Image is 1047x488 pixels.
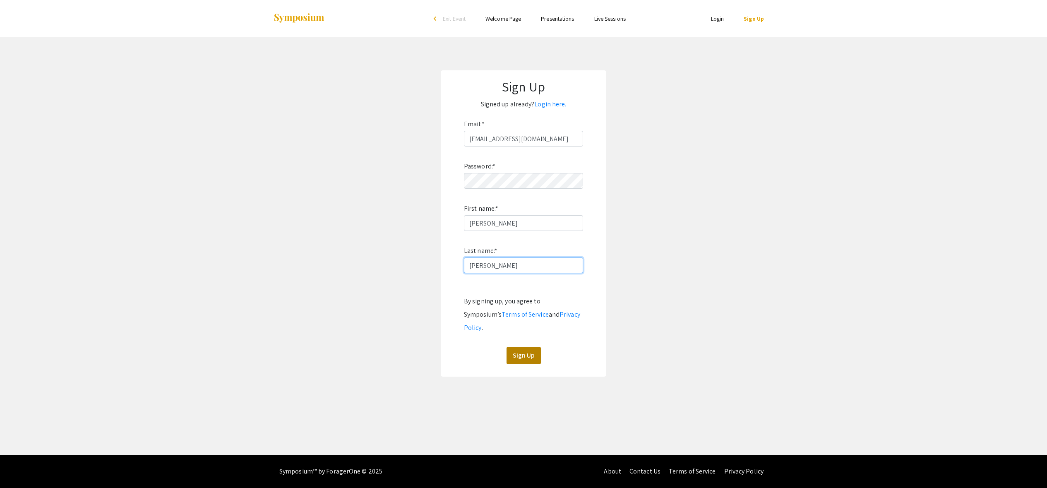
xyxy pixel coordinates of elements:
[449,98,598,111] p: Signed up already?
[711,15,724,22] a: Login
[669,467,716,476] a: Terms of Service
[629,467,660,476] a: Contact Us
[604,467,621,476] a: About
[464,244,497,257] label: Last name:
[744,15,764,22] a: Sign Up
[464,118,485,131] label: Email:
[541,15,574,22] a: Presentations
[464,295,583,334] div: By signing up, you agree to Symposium’s and .
[534,100,566,108] a: Login here.
[434,16,439,21] div: arrow_back_ios
[464,310,580,332] a: Privacy Policy
[464,202,498,215] label: First name:
[594,15,626,22] a: Live Sessions
[273,13,325,24] img: Symposium by ForagerOne
[502,310,549,319] a: Terms of Service
[724,467,764,476] a: Privacy Policy
[443,15,466,22] span: Exit Event
[485,15,521,22] a: Welcome Page
[464,160,495,173] label: Password:
[449,79,598,94] h1: Sign Up
[6,451,35,482] iframe: Chat
[279,455,382,488] div: Symposium™ by ForagerOne © 2025
[507,347,541,364] button: Sign Up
